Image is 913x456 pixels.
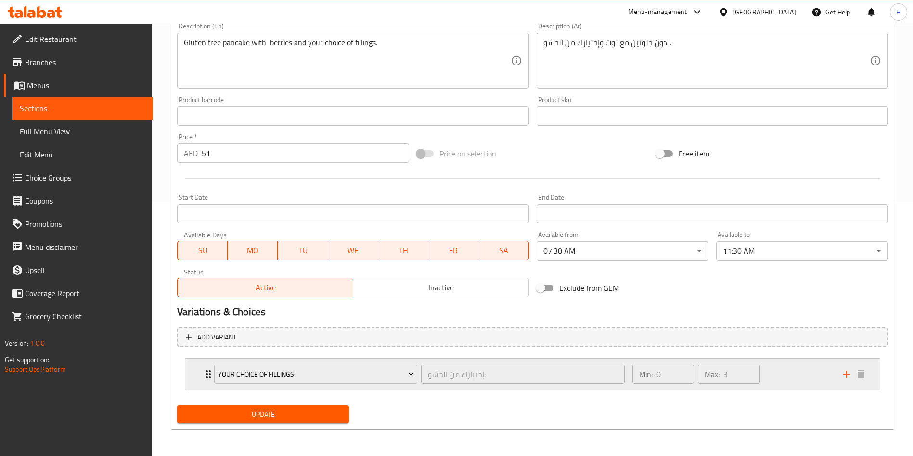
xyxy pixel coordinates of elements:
span: Branches [25,56,145,68]
a: Support.OpsPlatform [5,363,66,376]
a: Upsell [4,259,153,282]
span: TH [382,244,424,258]
button: Add variant [177,327,888,347]
span: SA [482,244,525,258]
span: Active [181,281,349,295]
div: Menu-management [628,6,687,18]
button: WE [328,241,378,260]
span: Coupons [25,195,145,207]
span: Exclude from GEM [559,282,619,294]
span: Add variant [197,331,236,343]
p: AED [184,147,198,159]
button: TH [378,241,428,260]
span: Inactive [357,281,525,295]
span: WE [332,244,374,258]
button: Update [177,405,349,423]
span: SU [181,244,224,258]
a: Choice Groups [4,166,153,189]
span: MO [231,244,274,258]
p: Min: [639,368,653,380]
span: Menus [27,79,145,91]
a: Menus [4,74,153,97]
button: MO [228,241,278,260]
li: Expand [177,354,888,394]
span: Grocery Checklist [25,311,145,322]
input: Please enter product barcode [177,106,528,126]
p: Max: [705,368,720,380]
a: Edit Restaurant [4,27,153,51]
span: Coverage Report [25,287,145,299]
span: Choice Groups [25,172,145,183]
h2: Variations & Choices [177,305,888,319]
a: Coupons [4,189,153,212]
a: Coverage Report [4,282,153,305]
span: FR [432,244,475,258]
span: Edit Restaurant [25,33,145,45]
div: Expand [185,359,880,390]
span: Get support on: [5,353,49,366]
div: 07:30 AM [537,241,708,261]
div: [GEOGRAPHIC_DATA] [733,7,796,17]
button: delete [854,367,868,381]
span: Menu disclaimer [25,241,145,253]
span: H [896,7,900,17]
button: Inactive [353,278,529,297]
span: Edit Menu [20,149,145,160]
a: Full Menu View [12,120,153,143]
span: Upsell [25,264,145,276]
a: Menu disclaimer [4,235,153,259]
a: Promotions [4,212,153,235]
button: SU [177,241,228,260]
a: Branches [4,51,153,74]
button: SA [478,241,528,260]
span: Sections [20,103,145,114]
div: 11:30 AM [716,241,888,261]
button: FR [428,241,478,260]
span: Update [185,408,341,420]
span: Promotions [25,218,145,230]
span: Full Menu View [20,126,145,137]
button: Your Choice Of Fillings: [214,365,417,384]
button: TU [278,241,328,260]
span: TU [282,244,324,258]
textarea: بدون جلوتين مع توت وإختيارك من الحشو. [543,38,870,84]
button: add [839,367,854,381]
textarea: Gluten free pancake with berries and your choice of fillings. [184,38,510,84]
input: Please enter price [202,143,409,163]
a: Edit Menu [12,143,153,166]
span: Version: [5,337,28,350]
input: Please enter product sku [537,106,888,126]
span: Free item [679,148,709,159]
span: 1.0.0 [30,337,45,350]
a: Grocery Checklist [4,305,153,328]
span: Your Choice Of Fillings: [218,368,414,380]
button: Active [177,278,353,297]
span: Price on selection [439,148,496,159]
a: Sections [12,97,153,120]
